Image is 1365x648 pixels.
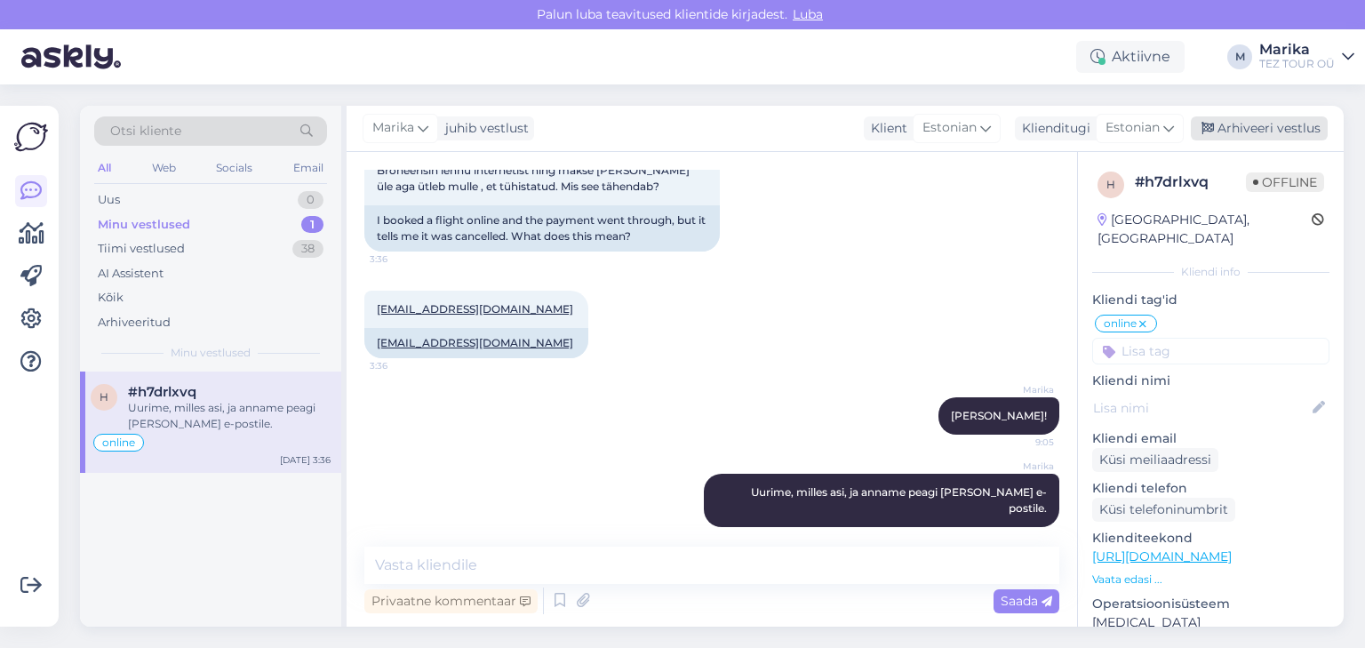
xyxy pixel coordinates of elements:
span: Estonian [1106,118,1160,138]
a: MarikaTEZ TOUR OÜ [1259,43,1354,71]
span: Offline [1246,172,1324,192]
p: Kliendi telefon [1092,479,1329,498]
p: Kliendi nimi [1092,372,1329,390]
span: Marika [372,118,414,138]
div: All [94,156,115,180]
span: 9:06 [987,528,1054,541]
div: Uus [98,191,120,209]
a: [EMAIL_ADDRESS][DOMAIN_NAME] [377,336,573,349]
div: Tiimi vestlused [98,240,185,258]
div: [GEOGRAPHIC_DATA], [GEOGRAPHIC_DATA] [1098,211,1312,248]
div: Marika [1259,43,1335,57]
span: Luba [787,6,828,22]
input: Lisa tag [1092,338,1329,364]
span: h [1106,178,1115,191]
div: Arhiveeri vestlus [1191,116,1328,140]
span: Uurime, milles asi, ja anname peagi [PERSON_NAME] e-postile. [751,485,1047,515]
div: Uurime, milles asi, ja anname peagi [PERSON_NAME] e-postile. [128,400,331,432]
span: Minu vestlused [171,345,251,361]
span: online [1104,318,1137,329]
a: [EMAIL_ADDRESS][DOMAIN_NAME] [377,302,573,316]
div: Aktiivne [1076,41,1185,73]
p: [MEDICAL_DATA] [1092,613,1329,632]
span: Saada [1001,593,1052,609]
span: [PERSON_NAME]! [951,409,1047,422]
span: Otsi kliente [110,122,181,140]
div: Küsi telefoninumbrit [1092,498,1235,522]
div: Privaatne kommentaar [364,589,538,613]
div: Küsi meiliaadressi [1092,448,1218,472]
div: [DATE] 3:36 [280,453,331,467]
span: 3:36 [370,252,436,266]
p: Kliendi email [1092,429,1329,448]
div: Arhiveeritud [98,314,171,332]
p: Vaata edasi ... [1092,572,1329,588]
span: h [100,390,108,404]
div: # h7drlxvq [1135,172,1246,193]
span: Marika [987,383,1054,396]
img: Askly Logo [14,120,48,154]
div: Kliendi info [1092,264,1329,280]
p: Kliendi tag'id [1092,291,1329,309]
span: online [102,437,135,448]
span: Estonian [922,118,977,138]
span: Marika [987,460,1054,473]
div: I booked a flight online and the payment went through, but it tells me it was cancelled. What doe... [364,205,720,252]
div: Email [290,156,327,180]
p: Klienditeekond [1092,529,1329,548]
div: Socials [212,156,256,180]
p: Operatsioonisüsteem [1092,595,1329,613]
span: 9:05 [987,436,1054,449]
div: AI Assistent [98,265,164,283]
div: M [1227,44,1252,69]
div: TEZ TOUR OÜ [1259,57,1335,71]
div: Klienditugi [1015,119,1090,138]
div: 38 [292,240,323,258]
input: Lisa nimi [1093,398,1309,418]
a: [URL][DOMAIN_NAME] [1092,548,1232,564]
div: Web [148,156,180,180]
div: Minu vestlused [98,216,190,234]
div: 0 [298,191,323,209]
div: Kõik [98,289,124,307]
span: 3:36 [370,359,436,372]
span: #h7drlxvq [128,384,196,400]
div: 1 [301,216,323,234]
div: juhib vestlust [438,119,529,138]
div: Klient [864,119,907,138]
